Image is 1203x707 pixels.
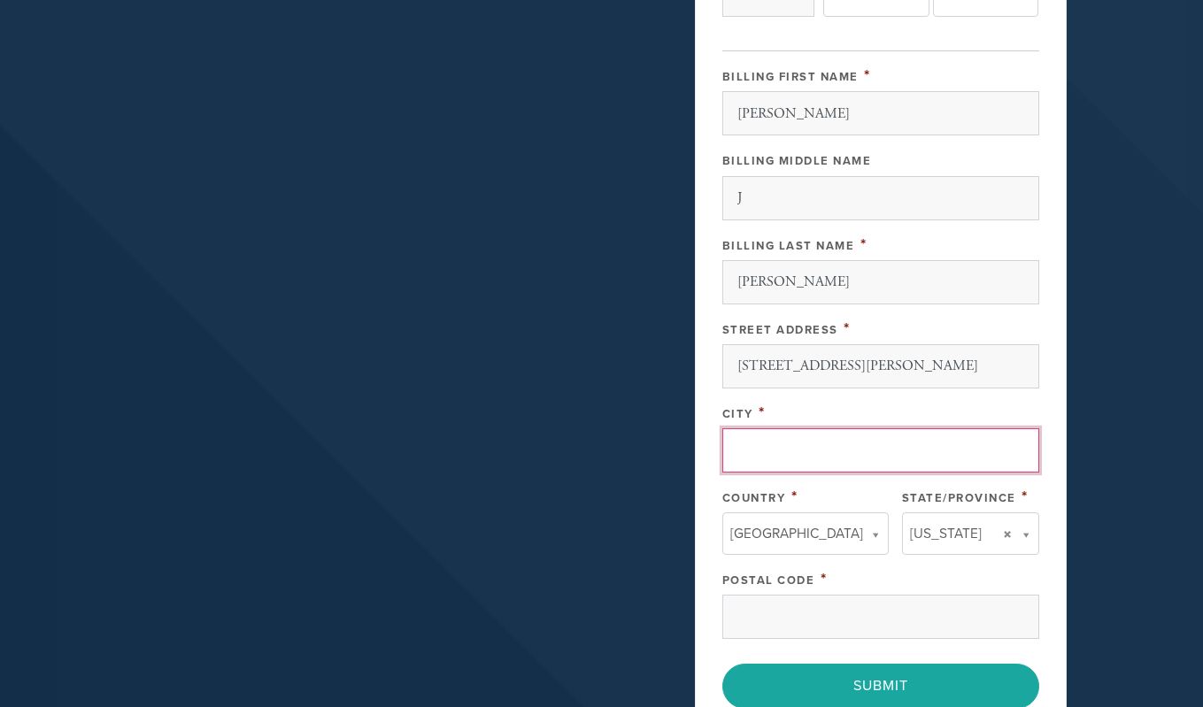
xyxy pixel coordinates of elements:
span: This field is required. [791,487,798,506]
span: This field is required. [864,65,871,85]
label: State/Province [902,491,1016,505]
label: Billing First Name [722,70,859,84]
label: Street Address [722,323,838,337]
span: [GEOGRAPHIC_DATA] [730,522,863,545]
label: Postal Code [722,573,815,588]
a: [GEOGRAPHIC_DATA] [722,512,889,555]
span: This field is required. [821,569,828,588]
span: This field is required. [860,234,868,254]
span: This field is required. [1022,487,1029,506]
span: This field is required. [844,319,851,338]
label: Billing Last Name [722,239,855,253]
label: Billing Middle Name [722,154,872,168]
label: City [722,407,753,421]
span: [US_STATE] [910,522,982,545]
label: Country [722,491,786,505]
span: This field is required. [759,403,766,422]
a: [US_STATE] [902,512,1039,555]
